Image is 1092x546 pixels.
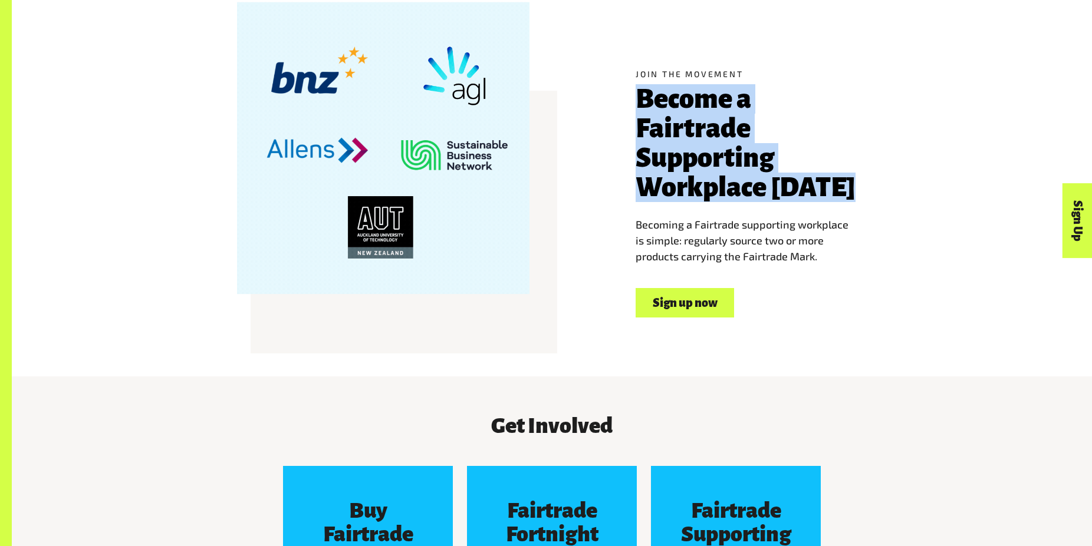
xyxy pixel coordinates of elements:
h3: Buy Fairtrade [304,499,432,546]
h3: Get Involved [252,414,851,438]
h5: Join the movement [636,68,867,80]
p: Becoming a Fairtrade supporting workplace is simple: regularly source two or more products carryi... [636,217,867,264]
h3: Become a Fairtrade Supporting Workplace [DATE] [636,84,867,202]
a: Sign up now [636,288,734,318]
